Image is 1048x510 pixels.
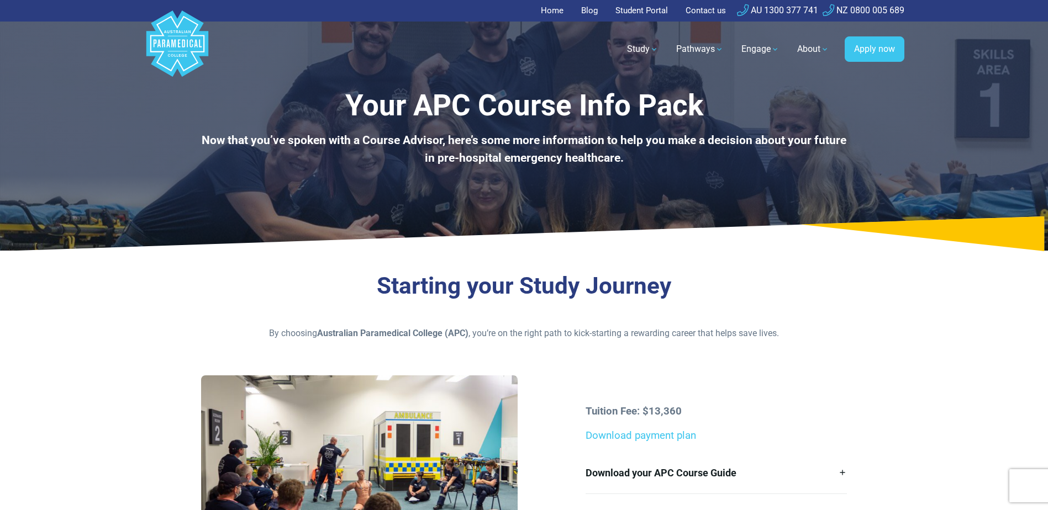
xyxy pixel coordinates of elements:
[144,22,210,77] a: Australian Paramedical College
[735,34,786,65] a: Engage
[202,134,846,164] b: Now that you’ve spoken with a Course Advisor, here’s some more information to help you make a dec...
[737,5,818,15] a: AU 1300 377 741
[620,34,665,65] a: Study
[586,452,847,493] a: Download your APC Course Guide
[586,405,682,417] strong: Tuition Fee: $13,360
[586,429,696,442] a: Download payment plan
[201,88,847,123] h1: Your APC Course Info Pack
[670,34,730,65] a: Pathways
[317,328,468,338] strong: Australian Paramedical College (APC)
[823,5,904,15] a: NZ 0800 005 689
[201,327,847,340] p: By choosing , you’re on the right path to kick-starting a rewarding career that helps save lives.
[201,272,847,300] h3: Starting your Study Journey
[791,34,836,65] a: About
[845,36,904,62] a: Apply now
